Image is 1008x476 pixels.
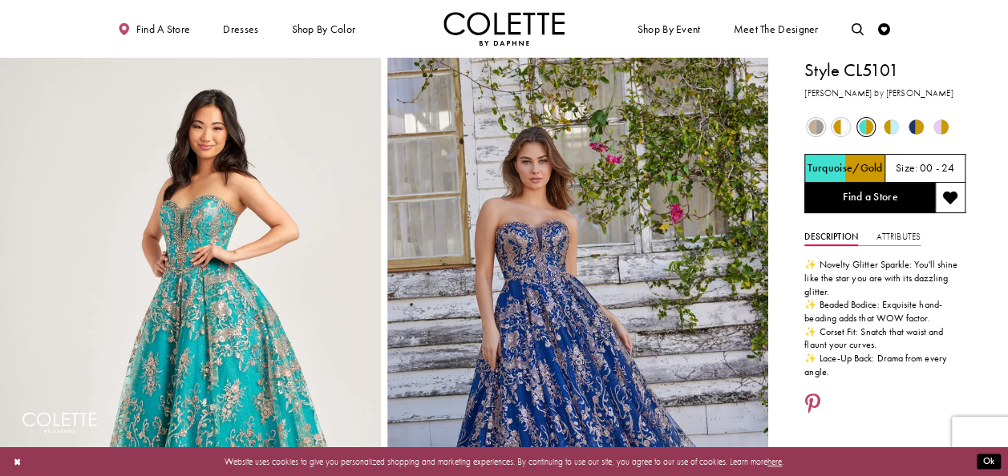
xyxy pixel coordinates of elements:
div: Product color controls state depends on size chosen [804,115,965,139]
span: Dresses [220,12,261,46]
h5: Chosen color [807,163,882,175]
a: Meet the designer [731,12,822,46]
a: Toggle search [848,12,867,46]
span: Meet the designer [733,23,818,35]
span: Find a store [136,23,191,35]
div: Lilac/Gold [929,115,953,139]
button: Submit Dialog [977,454,1001,470]
a: here [767,456,782,467]
span: Dresses [223,23,258,35]
a: Find a store [115,12,193,46]
span: Size: [896,162,917,175]
span: Shop by color [289,12,358,46]
div: Turquoise/Gold [855,115,878,139]
a: Description [804,228,858,246]
h3: [PERSON_NAME] by [PERSON_NAME] [804,87,965,100]
a: Visit Home Page [443,12,565,46]
h1: Style CL5101 [804,58,965,83]
p: Website uses cookies to give you personalized shopping and marketing experiences. By continuing t... [87,454,921,470]
div: Light Blue/Gold [880,115,903,139]
div: Gold/Pewter [804,115,828,139]
button: Close Dialog [7,451,27,473]
div: ✨ Novelty Glitter Sparkle: You'll shine like the star you are with its dazzling glitter. ✨ Beaded... [804,258,965,378]
h5: 00 - 24 [920,163,954,175]
a: Share using Pinterest - Opens in new tab [804,393,821,417]
a: Check Wishlist [875,12,893,46]
span: Shop by color [291,23,355,35]
div: Gold/White [829,115,852,139]
button: Add to wishlist [935,183,965,213]
span: Shop By Event [634,12,703,46]
a: Attributes [876,228,920,246]
img: Colette by Daphne [443,12,565,46]
a: Find a Store [804,183,935,213]
span: Shop By Event [638,23,701,35]
div: Navy/Gold [905,115,928,139]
